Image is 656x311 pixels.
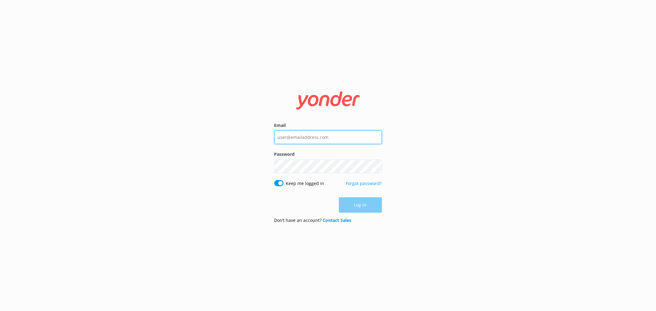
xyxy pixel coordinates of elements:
[274,130,382,144] input: user@emailaddress.com
[323,217,352,223] a: Contact Sales
[370,160,382,172] button: Show password
[274,151,382,158] label: Password
[274,217,352,224] p: Don’t have an account?
[274,122,382,129] label: Email
[346,180,382,186] a: Forgot password?
[286,180,324,187] label: Keep me logged in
